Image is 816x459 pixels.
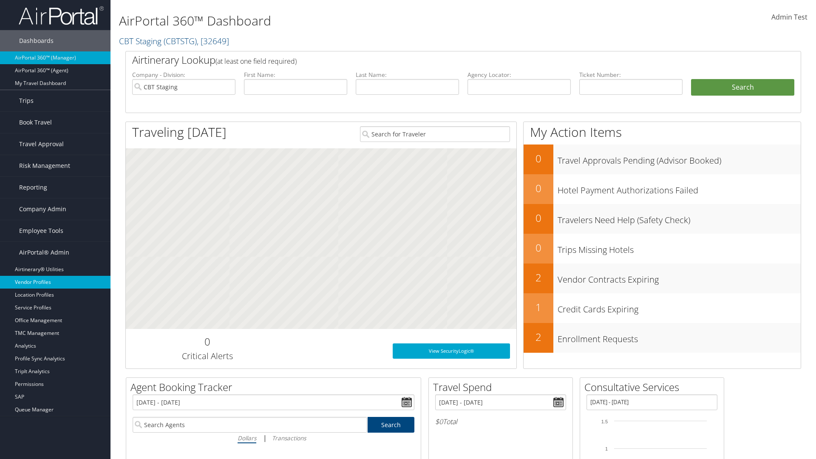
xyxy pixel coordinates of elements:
[393,343,510,359] a: View SecurityLogic®
[579,71,683,79] label: Ticket Number:
[133,433,414,443] div: |
[524,270,553,285] h2: 2
[524,174,801,204] a: 0Hotel Payment Authorizations Failed
[467,71,571,79] label: Agency Locator:
[19,133,64,155] span: Travel Approval
[197,35,229,47] span: , [ 32649 ]
[558,180,801,196] h3: Hotel Payment Authorizations Failed
[435,417,443,426] span: $0
[19,112,52,133] span: Book Travel
[19,177,47,198] span: Reporting
[360,126,510,142] input: Search for Traveler
[558,269,801,286] h3: Vendor Contracts Expiring
[433,380,572,394] h2: Travel Spend
[368,417,415,433] a: Search
[771,4,807,31] a: Admin Test
[558,329,801,345] h3: Enrollment Requests
[524,204,801,234] a: 0Travelers Need Help (Safety Check)
[132,71,235,79] label: Company - Division:
[524,300,553,314] h2: 1
[19,90,34,111] span: Trips
[524,263,801,293] a: 2Vendor Contracts Expiring
[524,181,553,195] h2: 0
[19,220,63,241] span: Employee Tools
[19,242,69,263] span: AirPortal® Admin
[524,144,801,174] a: 0Travel Approvals Pending (Advisor Booked)
[132,123,227,141] h1: Traveling [DATE]
[771,12,807,22] span: Admin Test
[133,417,367,433] input: Search Agents
[272,434,306,442] i: Transactions
[19,155,70,176] span: Risk Management
[558,299,801,315] h3: Credit Cards Expiring
[524,330,553,344] h2: 2
[524,293,801,323] a: 1Credit Cards Expiring
[524,151,553,166] h2: 0
[119,12,578,30] h1: AirPortal 360™ Dashboard
[584,380,724,394] h2: Consultative Services
[558,210,801,226] h3: Travelers Need Help (Safety Check)
[605,446,608,451] tspan: 1
[558,150,801,167] h3: Travel Approvals Pending (Advisor Booked)
[19,6,104,25] img: airportal-logo.png
[19,30,54,51] span: Dashboards
[435,417,566,426] h6: Total
[691,79,794,96] button: Search
[19,198,66,220] span: Company Admin
[524,323,801,353] a: 2Enrollment Requests
[132,350,282,362] h3: Critical Alerts
[558,240,801,256] h3: Trips Missing Hotels
[215,57,297,66] span: (at least one field required)
[244,71,347,79] label: First Name:
[132,53,738,67] h2: Airtinerary Lookup
[524,234,801,263] a: 0Trips Missing Hotels
[524,241,553,255] h2: 0
[164,35,197,47] span: ( CBTSTG )
[119,35,229,47] a: CBT Staging
[132,334,282,349] h2: 0
[524,123,801,141] h1: My Action Items
[130,380,421,394] h2: Agent Booking Tracker
[238,434,256,442] i: Dollars
[601,419,608,424] tspan: 1.5
[356,71,459,79] label: Last Name:
[524,211,553,225] h2: 0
